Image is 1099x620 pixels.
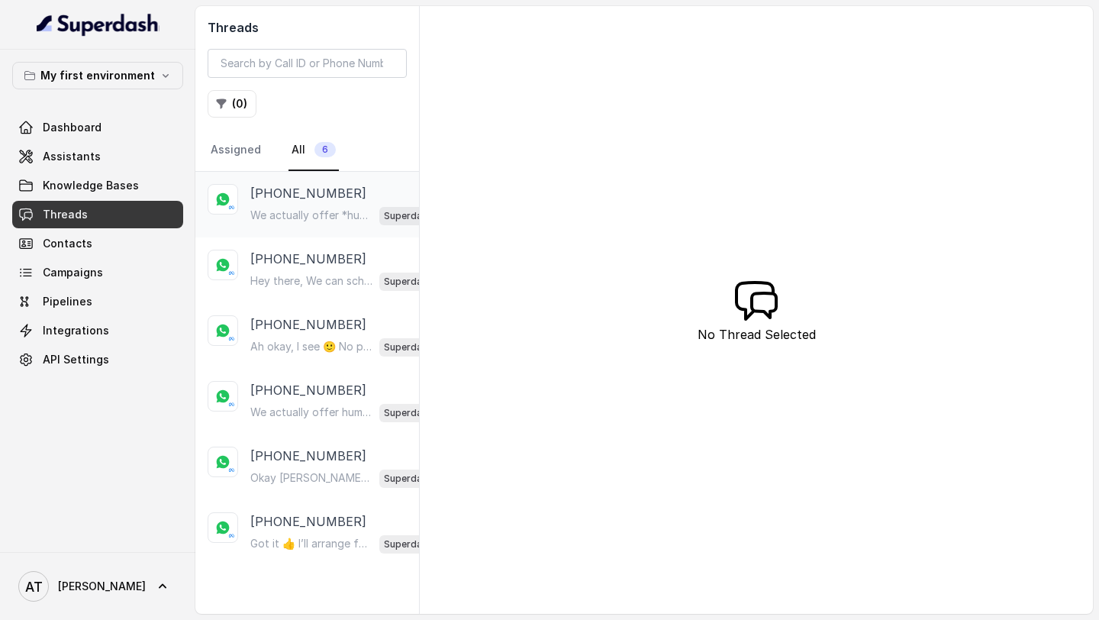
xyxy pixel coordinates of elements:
a: All6 [288,130,339,171]
button: My first environment [12,62,183,89]
input: Search by Call ID or Phone Number [208,49,407,78]
p: Superdash Event Assistant [384,208,445,224]
a: Contacts [12,230,183,257]
nav: Tabs [208,130,407,171]
p: Hey there, We can schedule a demo at whatever date or time is convenient to you after the Global ... [250,273,373,289]
a: Assigned [208,130,264,171]
p: Superdash Event Assistant [384,471,445,486]
span: Dashboard [43,120,102,135]
p: Superdash Event Assistant [384,405,445,421]
p: My first environment [40,66,155,85]
p: [PHONE_NUMBER] [250,512,366,531]
text: AT [25,579,43,595]
p: Superdash Event Assistant [384,537,445,552]
p: No Thread Selected [698,325,816,344]
p: We actually offer human-like AI agents across multiple channels like calls, SMS, WhatsApp, Instag... [250,405,373,420]
p: Superdash Event Assistant [384,274,445,289]
p: [PHONE_NUMBER] [250,381,366,399]
a: Knowledge Bases [12,172,183,199]
p: [PHONE_NUMBER] [250,184,366,202]
span: API Settings [43,352,109,367]
p: Ah okay, I see 🙂 No problem at all — happy to share info anytime! If you’re curious, you can alwa... [250,339,373,354]
span: Knowledge Bases [43,178,139,193]
p: [PHONE_NUMBER] [250,447,366,465]
a: Integrations [12,317,183,344]
p: Okay [PERSON_NAME] 👍 Then we’re all set for *[DATE] 3:00 PM*. You’ll get the calendar invite on *... [250,470,373,486]
h2: Threads [208,18,407,37]
p: We actually offer *human-like AI agents* across multiple channels like calls, SMS, WhatsApp, Inst... [250,208,373,223]
span: Campaigns [43,265,103,280]
img: light.svg [37,12,160,37]
p: [PHONE_NUMBER] [250,315,366,334]
span: [PERSON_NAME] [58,579,146,594]
button: (0) [208,90,256,118]
a: Campaigns [12,259,183,286]
a: API Settings [12,346,183,373]
span: Assistants [43,149,101,164]
span: Threads [43,207,88,222]
a: Dashboard [12,114,183,141]
a: Assistants [12,143,183,170]
p: [PHONE_NUMBER] [250,250,366,268]
p: Superdash Event Assistant [384,340,445,355]
span: Pipelines [43,294,92,309]
span: Contacts [43,236,92,251]
a: [PERSON_NAME] [12,565,183,608]
span: Integrations [43,323,109,338]
a: Threads [12,201,183,228]
span: 6 [314,142,336,157]
p: Got it 👍 I’ll arrange for our team to connect with you right away for the demo. Could you please ... [250,536,373,551]
a: Pipelines [12,288,183,315]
